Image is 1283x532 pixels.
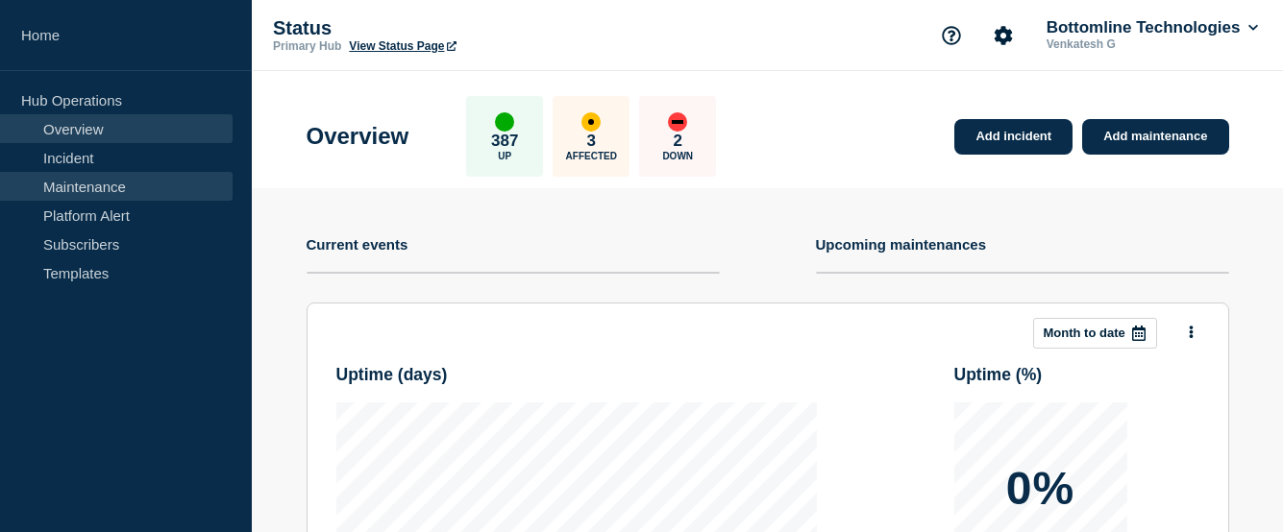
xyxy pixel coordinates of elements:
div: down [668,112,687,132]
p: Month to date [1044,326,1125,340]
h4: Current events [307,236,408,253]
p: Venkatesh G [1043,37,1243,51]
h3: Uptime ( % ) [954,365,1043,385]
a: Add incident [954,119,1073,155]
button: Support [931,15,972,56]
a: View Status Page [349,39,456,53]
a: Add maintenance [1082,119,1228,155]
button: Bottomline Technologies [1043,18,1262,37]
p: Down [662,151,693,161]
div: up [495,112,514,132]
div: affected [581,112,601,132]
h4: Upcoming maintenances [816,236,987,253]
button: Month to date [1033,318,1157,349]
p: Status [273,17,657,39]
button: Account settings [983,15,1024,56]
p: 387 [491,132,518,151]
p: Primary Hub [273,39,341,53]
p: 2 [674,132,682,151]
h3: Uptime ( days ) [336,365,448,385]
p: Up [498,151,511,161]
h1: Overview [307,123,409,150]
p: Affected [566,151,617,161]
p: 3 [587,132,596,151]
p: 0% [1006,466,1074,512]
